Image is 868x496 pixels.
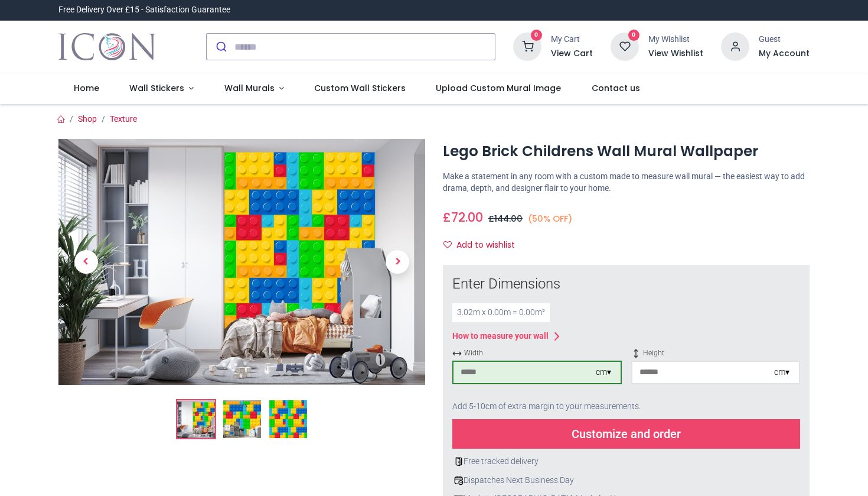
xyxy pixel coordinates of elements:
span: Width [452,348,622,358]
span: Contact us [592,82,640,94]
a: 0 [611,41,639,51]
i: Add to wishlist [443,241,452,249]
span: Home [74,82,99,94]
a: Previous [58,176,113,348]
button: Add to wishlistAdd to wishlist [443,235,525,255]
span: Next [386,250,409,274]
div: cm ▾ [596,367,611,378]
a: My Account [759,48,810,60]
sup: 0 [628,30,639,41]
div: Free tracked delivery [452,456,800,468]
a: Logo of Icon Wall Stickers [58,30,156,63]
p: Make a statement in any room with a custom made to measure wall mural — the easiest way to add dr... [443,171,810,194]
a: Shop [78,114,97,124]
a: Wall Murals [209,73,299,104]
div: Enter Dimensions [452,274,800,294]
div: Add 5-10cm of extra margin to your measurements. [452,394,800,420]
span: £ [443,209,483,226]
a: Wall Stickers [114,73,209,104]
img: WS-50509-02 [223,400,261,438]
span: Upload Custom Mural Image [436,82,561,94]
span: Height [631,348,801,358]
img: Lego Brick Childrens Wall Mural Wallpaper [58,139,425,385]
button: Submit [207,34,234,60]
div: How to measure your wall [452,330,549,342]
sup: 0 [531,30,542,41]
h1: Lego Brick Childrens Wall Mural Wallpaper [443,141,810,161]
div: 3.02 m x 0.00 m = 0.00 m² [452,303,550,322]
iframe: Customer reviews powered by Trustpilot [562,4,810,16]
span: Wall Stickers [129,82,184,94]
div: Guest [759,34,810,46]
a: Next [370,176,425,348]
span: £ [488,213,523,225]
div: Free Delivery Over £15 - Satisfaction Guarantee [58,4,230,16]
img: Icon Wall Stickers [58,30,156,63]
small: (50% OFF) [528,213,573,225]
span: 72.00 [451,209,483,226]
span: Custom Wall Stickers [314,82,406,94]
a: View Wishlist [648,48,703,60]
a: Texture [110,114,137,124]
img: Lego Brick Childrens Wall Mural Wallpaper [177,400,215,438]
div: Dispatches Next Business Day [452,475,800,487]
a: 0 [513,41,541,51]
span: 144.00 [494,213,523,225]
div: My Wishlist [648,34,703,46]
div: My Cart [551,34,593,46]
span: Wall Murals [224,82,275,94]
a: View Cart [551,48,593,60]
div: cm ▾ [774,367,789,378]
img: WS-50509-03 [269,400,307,438]
span: Previous [74,250,98,274]
div: Customize and order [452,419,800,449]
